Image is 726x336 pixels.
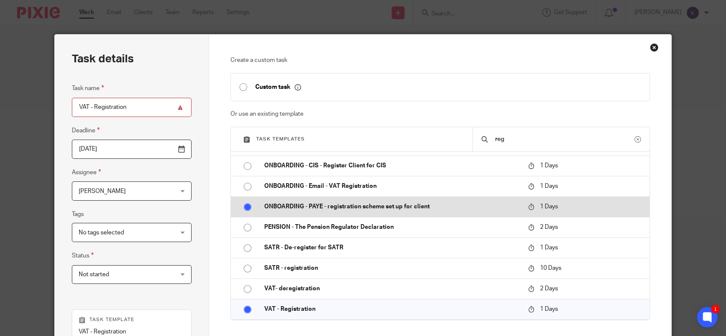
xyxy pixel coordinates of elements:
[72,167,101,177] label: Assignee
[79,230,124,236] span: No tags selected
[494,134,634,144] input: Search...
[79,327,184,336] p: VAT - Registration
[264,264,519,272] p: SATR - registration
[540,204,558,210] span: 1 Days
[540,265,561,271] span: 10 Days
[264,223,519,231] p: PENSION - The Pension Regulator Declaration
[72,140,191,159] input: Pick a date
[264,243,519,252] p: SATR - De-register for SATR
[79,272,109,278] span: Not started
[230,56,650,64] p: Create a custom task
[72,210,84,219] label: Tags
[264,182,519,190] p: ONBOARDING - Email - VAT Registration
[540,286,558,292] span: 2 Days
[264,202,519,211] p: ONBOARDING - PAYE - registration scheme set up for client
[72,98,191,117] input: Task name
[230,110,650,118] p: Or use an existing template
[79,188,126,194] span: [PERSON_NAME]
[79,316,184,323] p: Task template
[264,305,519,313] p: VAT - Registration
[72,251,94,260] label: Status
[540,183,558,189] span: 1 Days
[72,83,104,93] label: Task name
[711,305,720,313] div: 1
[650,43,658,52] div: Close this dialog window
[72,126,100,135] label: Deadline
[264,284,519,293] p: VAT- deregistration
[540,224,558,230] span: 2 Days
[72,52,134,66] h2: Task details
[255,83,301,91] p: Custom task
[540,163,558,169] span: 1 Days
[264,161,519,170] p: ONBOARDING - CIS - Register Client for CIS
[256,137,305,141] span: Task templates
[540,306,558,312] span: 1 Days
[540,245,558,251] span: 1 Days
